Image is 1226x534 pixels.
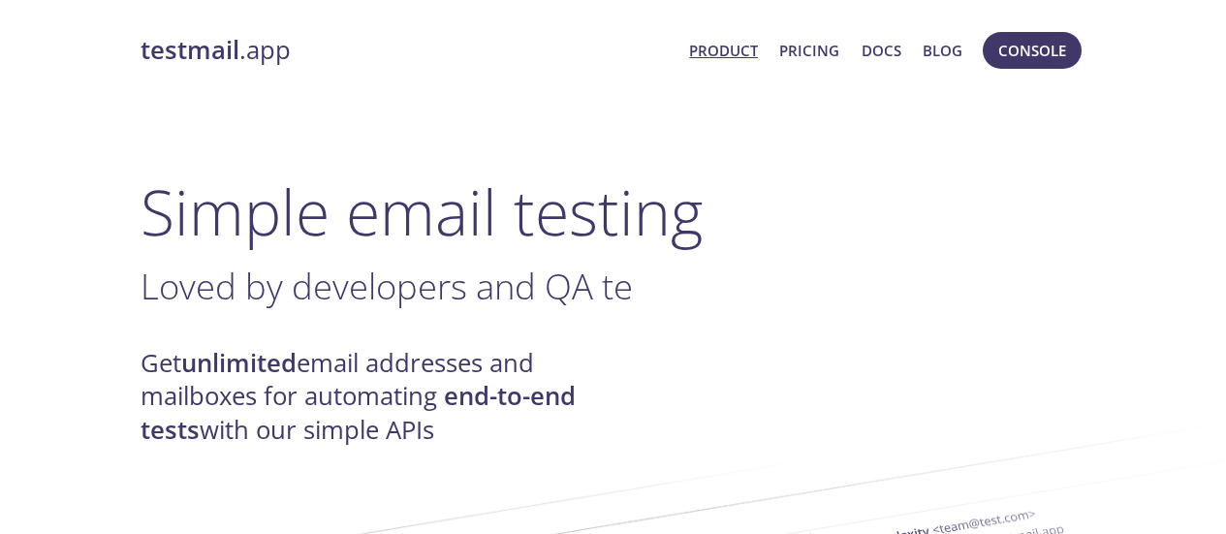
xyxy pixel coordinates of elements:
[141,379,576,446] strong: end-to-end tests
[141,33,239,67] strong: testmail
[141,347,613,447] h4: Get email addresses and mailboxes for automating with our simple APIs
[181,346,297,380] strong: unlimited
[983,32,1082,69] button: Console
[862,38,901,63] a: Docs
[141,174,1086,249] h1: Simple email testing
[779,38,839,63] a: Pricing
[923,38,962,63] a: Blog
[141,262,633,310] span: Loved by developers and QA te
[689,38,758,63] a: Product
[998,38,1066,63] span: Console
[141,34,675,67] a: testmail.app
